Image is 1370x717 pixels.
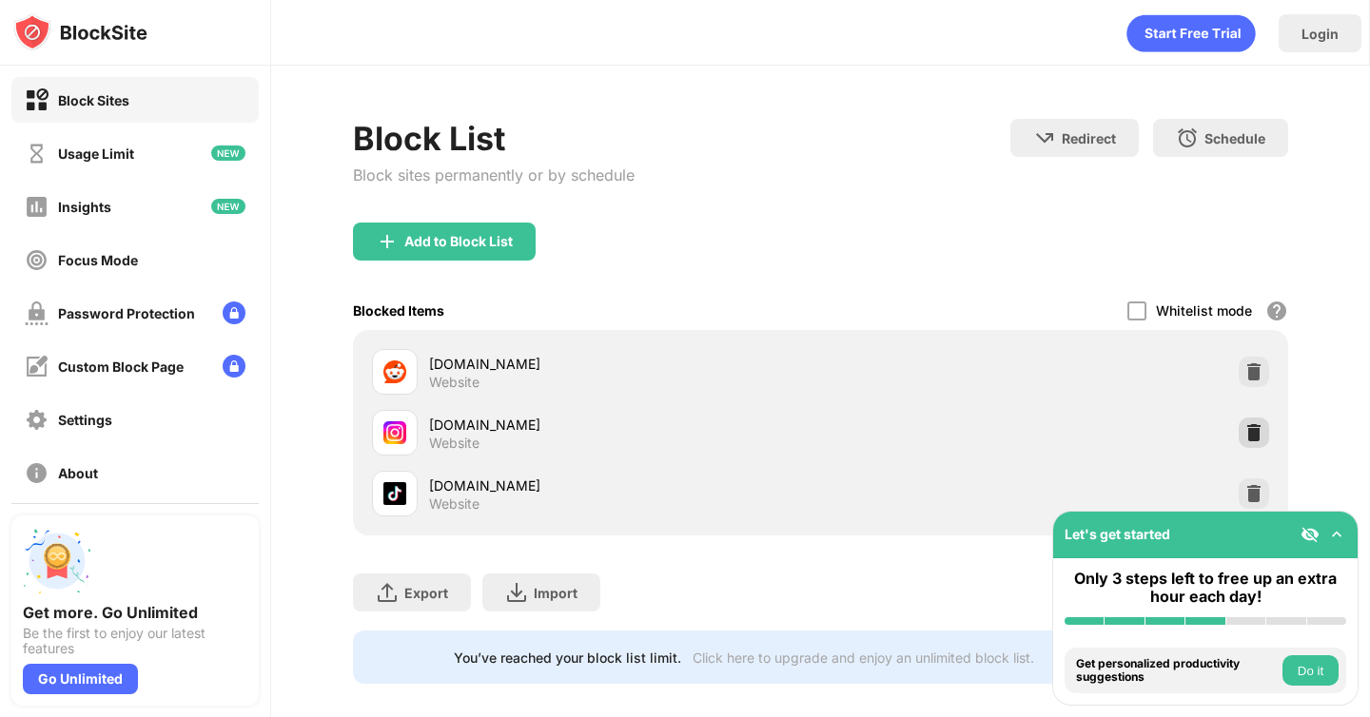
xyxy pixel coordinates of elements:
img: favicons [383,482,406,505]
div: Redirect [1062,130,1116,146]
div: [DOMAIN_NAME] [429,475,820,495]
div: Schedule [1204,130,1265,146]
div: Let's get started [1065,526,1170,542]
div: Click here to upgrade and enjoy an unlimited block list. [693,649,1034,666]
div: Get personalized productivity suggestions [1076,657,1278,685]
div: Insights [58,199,111,215]
img: lock-menu.svg [223,355,245,378]
div: Only 3 steps left to free up an extra hour each day! [1065,570,1346,606]
div: Block Sites [58,92,129,108]
img: time-usage-off.svg [25,142,49,165]
div: Export [404,585,448,601]
img: about-off.svg [25,461,49,485]
div: Go Unlimited [23,664,138,694]
div: [DOMAIN_NAME] [429,354,820,374]
img: new-icon.svg [211,199,245,214]
div: About [58,465,98,481]
div: You’ve reached your block list limit. [454,649,681,666]
div: animation [1126,14,1256,52]
div: Custom Block Page [58,358,184,375]
img: eye-not-visible.svg [1301,525,1320,544]
img: omni-setup-toggle.svg [1327,525,1346,544]
img: customize-block-page-off.svg [25,355,49,378]
img: favicons [383,421,406,444]
div: Website [429,374,479,391]
div: Whitelist mode [1156,302,1252,319]
div: Import [534,585,577,601]
img: favicons [383,360,406,383]
div: [DOMAIN_NAME] [429,415,820,435]
img: focus-off.svg [25,248,49,272]
img: lock-menu.svg [223,301,245,324]
div: Website [429,435,479,452]
div: Add to Block List [404,234,513,249]
div: Block List [353,119,635,158]
div: Be the first to enjoy our latest features [23,626,247,656]
img: settings-off.svg [25,408,49,432]
img: logo-blocksite.svg [13,13,147,51]
img: insights-off.svg [25,195,49,219]
div: Focus Mode [58,252,138,268]
div: Website [429,495,479,513]
img: new-icon.svg [211,145,245,161]
img: password-protection-off.svg [25,301,49,325]
img: push-unlimited.svg [23,527,91,595]
div: Blocked Items [353,302,444,319]
div: Block sites permanently or by schedule [353,165,635,184]
div: Password Protection [58,305,195,321]
button: Do it [1282,655,1339,686]
div: Usage Limit [58,145,134,162]
div: Get more. Go Unlimited [23,603,247,622]
img: block-on.svg [25,88,49,112]
div: Settings [58,412,112,428]
div: Login [1301,26,1339,42]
